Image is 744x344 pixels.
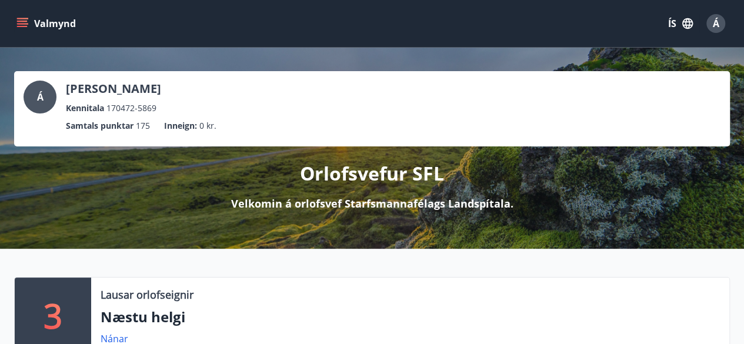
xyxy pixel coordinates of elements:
[66,102,104,115] p: Kennitala
[106,102,156,115] span: 170472-5869
[300,161,444,186] p: Orlofsvefur SFL
[164,119,197,132] p: Inneign :
[101,307,720,327] p: Næstu helgi
[231,196,513,211] p: Velkomin á orlofsvef Starfsmannafélags Landspítala.
[713,17,719,30] span: Á
[44,293,62,338] p: 3
[662,13,699,34] button: ÍS
[66,119,134,132] p: Samtals punktar
[702,9,730,38] button: Á
[136,119,150,132] span: 175
[37,91,44,103] span: Á
[14,13,81,34] button: menu
[66,81,161,97] p: [PERSON_NAME]
[101,287,193,302] p: Lausar orlofseignir
[199,119,216,132] span: 0 kr.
